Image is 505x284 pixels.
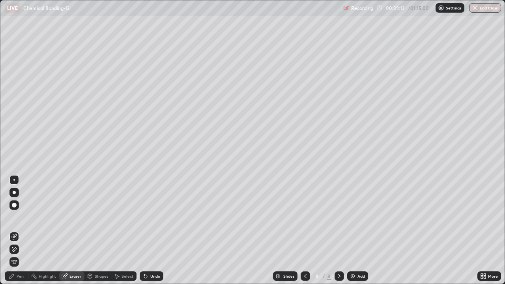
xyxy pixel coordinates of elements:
span: Erase all [10,260,19,264]
p: Recording [351,5,373,11]
div: Highlight [39,274,56,278]
div: Undo [150,274,160,278]
div: / [323,274,325,278]
div: 8 [327,273,331,280]
button: End Class [469,3,501,13]
img: recording.375f2c34.svg [343,5,350,11]
img: class-settings-icons [438,5,444,11]
img: add-slide-button [350,273,356,279]
div: Pen [17,274,24,278]
img: end-class-cross [472,5,478,11]
p: LIVE [7,5,18,11]
div: Select [122,274,133,278]
div: Slides [283,274,294,278]
div: Eraser [69,274,81,278]
p: Settings [446,6,461,10]
div: Add [357,274,365,278]
p: Chemical Bonding-12 [23,5,69,11]
div: More [488,274,498,278]
div: Shapes [95,274,108,278]
div: 8 [313,274,321,278]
